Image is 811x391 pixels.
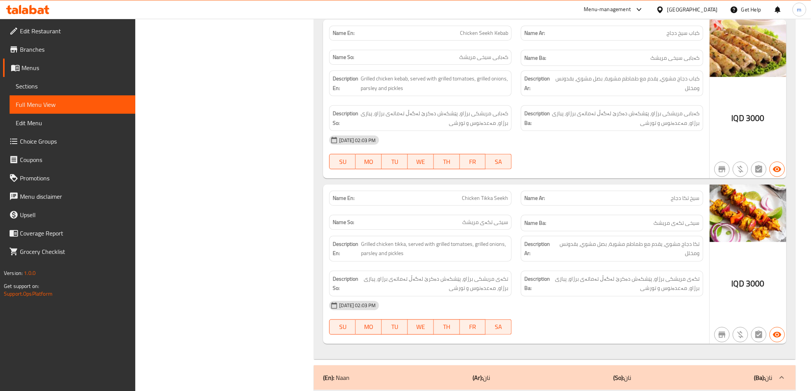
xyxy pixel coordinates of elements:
strong: Description En: [333,239,360,258]
button: TH [434,319,460,335]
span: كباب دجاج مشوي، يقدم مع طماطم مشوية، بصل مشوي، بقدونس ومخلل [556,74,700,93]
img: Chicken_Seekh_Kabab638946658442527598.jpg [710,20,786,77]
strong: Name En: [333,194,355,202]
span: Full Menu View [16,100,129,109]
span: TH [437,156,457,167]
span: Branches [20,45,129,54]
strong: Name Ba: [524,53,546,63]
button: TU [382,154,408,169]
span: [DATE] 02:03 PM [336,302,379,309]
span: Sections [16,82,129,91]
span: WE [411,156,431,167]
span: کەبابی سیخی مریشک [651,53,700,63]
a: Support.OpsPlatform [4,289,53,299]
a: Edit Restaurant [3,22,135,40]
strong: Name En: [333,29,355,37]
button: TH [434,154,460,169]
a: Branches [3,40,135,59]
span: m [797,5,802,14]
span: MO [359,321,379,332]
span: Promotions [20,173,129,183]
span: Menu disclaimer [20,192,129,201]
p: نان [473,373,490,382]
button: FR [460,154,486,169]
button: Available [770,327,785,342]
span: TU [385,156,405,167]
strong: Description En: [333,74,359,93]
button: FR [460,319,486,335]
span: IQD [732,276,744,291]
span: Coverage Report [20,229,129,238]
span: 3000 [746,276,765,291]
span: Chicken Seekh Kebab [460,29,508,37]
span: TH [437,321,457,332]
a: Grocery Checklist [3,242,135,261]
span: MO [359,156,379,167]
span: IQD [732,111,744,126]
b: (En): [323,372,334,383]
span: Grilled chicken kebab, served with grilled tomatoes, grilled onions, parsley and pickles [361,74,508,93]
button: Available [770,162,785,177]
span: سیخی تکەی مریشک [654,218,700,228]
span: Get support on: [4,281,39,291]
strong: Description Ar: [524,239,555,258]
span: SA [489,156,509,167]
button: Not has choices [751,327,767,342]
div: Menu-management [584,5,631,14]
strong: Description Ba: [524,274,550,293]
span: کەبابی مریشکی برژاو، پێشکەش دەکرێ لەگەڵ تەماتەی برژاو، پیازی برژاو، مەعدەنوس و تورشی [552,109,700,128]
button: Not branch specific item [714,327,730,342]
span: سيخ تكا دجاج [671,194,700,202]
p: Naan [323,373,350,382]
button: Not branch specific item [714,162,730,177]
div: (En): Naan(Ar):نان(So):نان(Ba):نان [314,365,795,390]
strong: Description Ba: [524,109,550,128]
span: Version: [4,268,23,278]
a: Sections [10,77,135,95]
span: 1.0.0 [24,268,36,278]
button: Not has choices [751,162,767,177]
span: تكا دجاج مشوي، يقدم مع طماطم مشوية، بصل مشوي، بقدونس ومخلل [557,239,700,258]
span: Grilled chicken tikka, served with grilled tomatoes, grilled onions, parsley and pickles [361,239,508,258]
strong: Name Ba: [524,218,546,228]
strong: Name So: [333,218,354,226]
a: Coverage Report [3,224,135,242]
span: 3000 [746,111,765,126]
button: Purchased item [733,162,748,177]
button: SA [486,319,512,335]
div: [GEOGRAPHIC_DATA] [667,5,718,14]
button: SU [329,154,356,169]
span: Menus [21,63,129,72]
button: SU [329,319,356,335]
span: WE [411,321,431,332]
a: Edit Menu [10,114,135,132]
button: SA [486,154,512,169]
span: کەبابی مریشکی برژاو، پێشکەش دەکرێ لەگەڵ تەماتەی برژاو، پیازی برژاو، مەعدەنوس و تورشی [360,109,508,128]
p: نان [613,373,631,382]
span: Edit Restaurant [20,26,129,36]
strong: Name Ar: [524,29,545,37]
strong: Name So: [333,53,354,61]
span: SU [333,321,353,332]
span: Chicken Tikka Seekh [462,194,508,202]
span: كباب سيخ دجاج [667,29,700,37]
b: (Ba): [754,372,765,383]
strong: Name Ar: [524,194,545,202]
button: MO [356,154,382,169]
a: Menu disclaimer [3,187,135,206]
span: SA [489,321,509,332]
span: Edit Menu [16,118,129,128]
a: Full Menu View [10,95,135,114]
a: Upsell [3,206,135,224]
span: تکەی مریشکی برژاو، پێشکەش دەکرێ لەگەڵ تەماتەی برژاو، پیازی برژاو، مەعدەنوس و تورشی [552,274,700,293]
a: Choice Groups [3,132,135,151]
strong: Description Ar: [524,74,554,93]
b: (So): [613,372,624,383]
span: TU [385,321,405,332]
span: کەبابی سیخی مریشک [459,53,508,61]
span: Choice Groups [20,137,129,146]
a: Promotions [3,169,135,187]
a: Coupons [3,151,135,169]
p: نان [754,373,773,382]
span: Grocery Checklist [20,247,129,256]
